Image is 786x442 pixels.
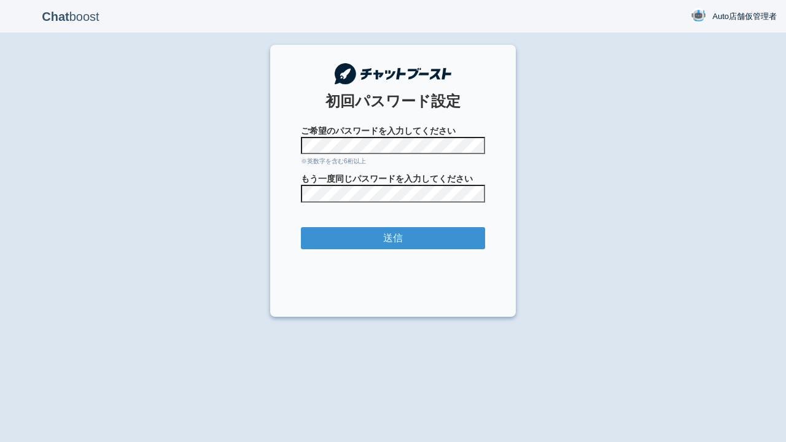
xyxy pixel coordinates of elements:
[42,10,69,23] b: Chat
[712,10,777,23] span: Auto店舗仮管理者
[301,125,485,137] span: ご希望のパスワードを入力してください
[301,91,485,112] div: 初回パスワード設定
[335,63,451,85] img: チャットブースト
[301,173,485,185] span: もう一度同じパスワードを入力してください
[691,8,706,23] img: User Image
[9,1,132,32] p: boost
[301,157,485,166] div: ※英数字を含む6桁以上
[301,227,485,250] input: 送信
